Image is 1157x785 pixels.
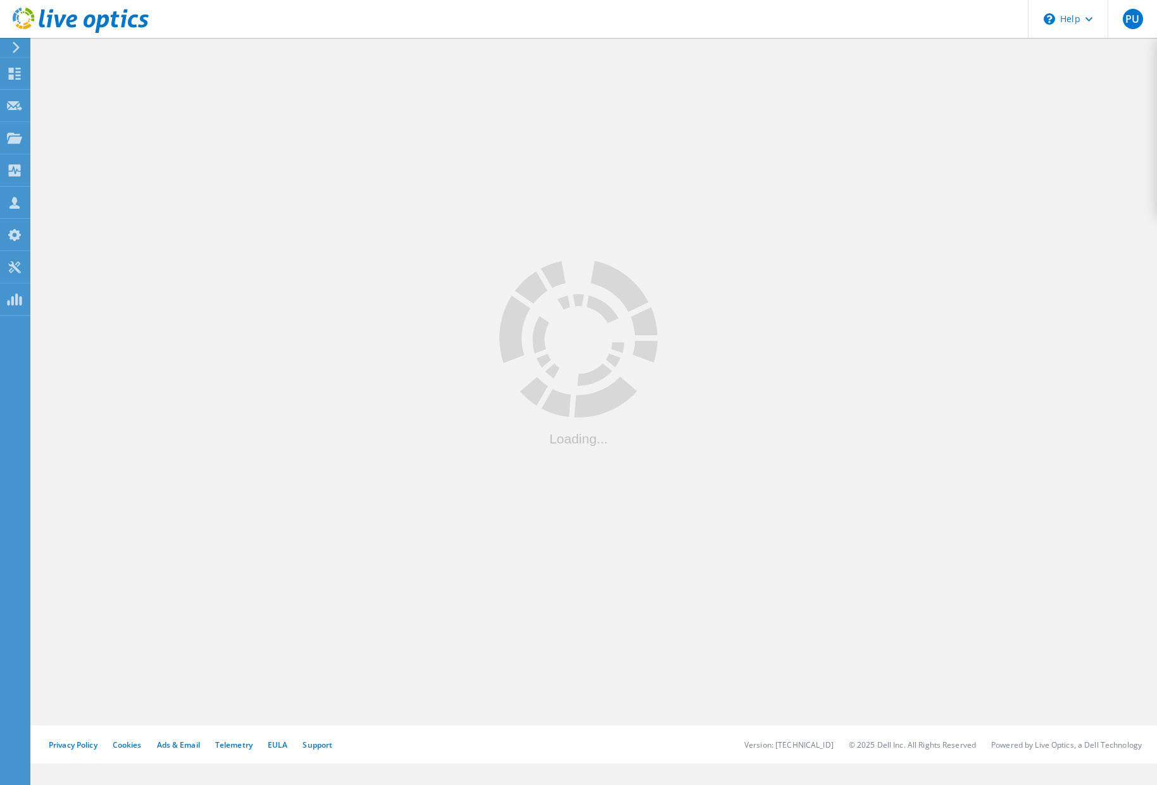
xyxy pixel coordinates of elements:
[215,739,253,750] a: Telemetry
[157,739,200,750] a: Ads & Email
[849,739,976,750] li: © 2025 Dell Inc. All Rights Reserved
[49,739,97,750] a: Privacy Policy
[113,739,142,750] a: Cookies
[1044,13,1055,25] svg: \n
[1125,14,1139,24] span: PU
[744,739,834,750] li: Version: [TECHNICAL_ID]
[991,739,1142,750] li: Powered by Live Optics, a Dell Technology
[268,739,287,750] a: EULA
[303,739,332,750] a: Support
[13,27,149,35] a: Live Optics Dashboard
[499,432,658,445] div: Loading...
